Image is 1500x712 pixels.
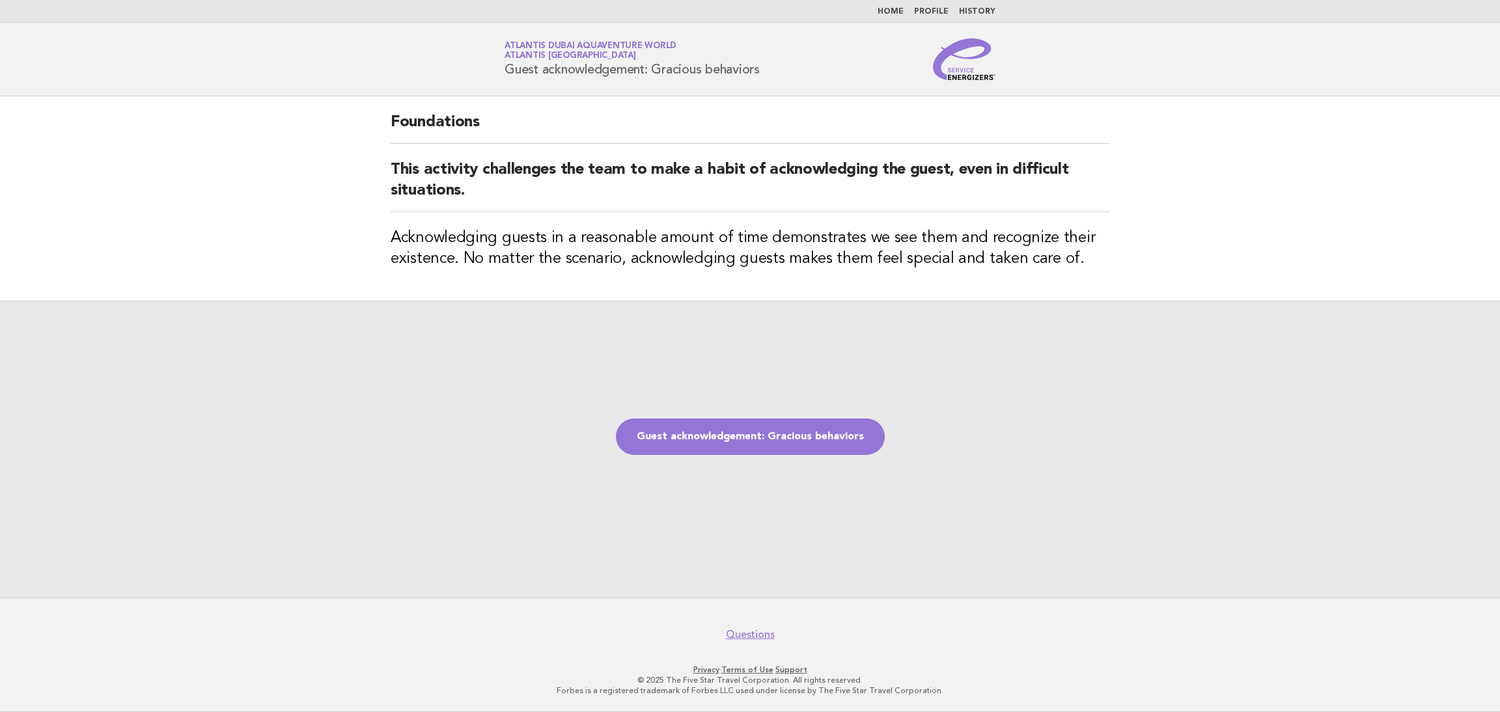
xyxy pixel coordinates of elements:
[721,665,773,674] a: Terms of Use
[726,628,775,641] a: Questions
[959,8,995,16] a: History
[505,42,760,76] h1: Guest acknowledgement: Gracious behaviors
[352,664,1148,675] p: · ·
[352,685,1148,696] p: Forbes is a registered trademark of Forbes LLC used under license by The Five Star Travel Corpora...
[933,38,995,80] img: Service Energizers
[693,665,719,674] a: Privacy
[352,675,1148,685] p: © 2025 The Five Star Travel Corporation. All rights reserved.
[505,52,636,61] span: Atlantis [GEOGRAPHIC_DATA]
[391,228,1109,269] h3: Acknowledging guests in a reasonable amount of time demonstrates we see them and recognize their ...
[914,8,949,16] a: Profile
[775,665,807,674] a: Support
[505,42,676,60] a: Atlantis Dubai Aquaventure WorldAtlantis [GEOGRAPHIC_DATA]
[391,112,1109,144] h2: Foundations
[391,159,1109,212] h2: This activity challenges the team to make a habit of acknowledging the guest, even in difficult s...
[878,8,904,16] a: Home
[616,418,885,455] a: Guest acknowledgement: Gracious behaviors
